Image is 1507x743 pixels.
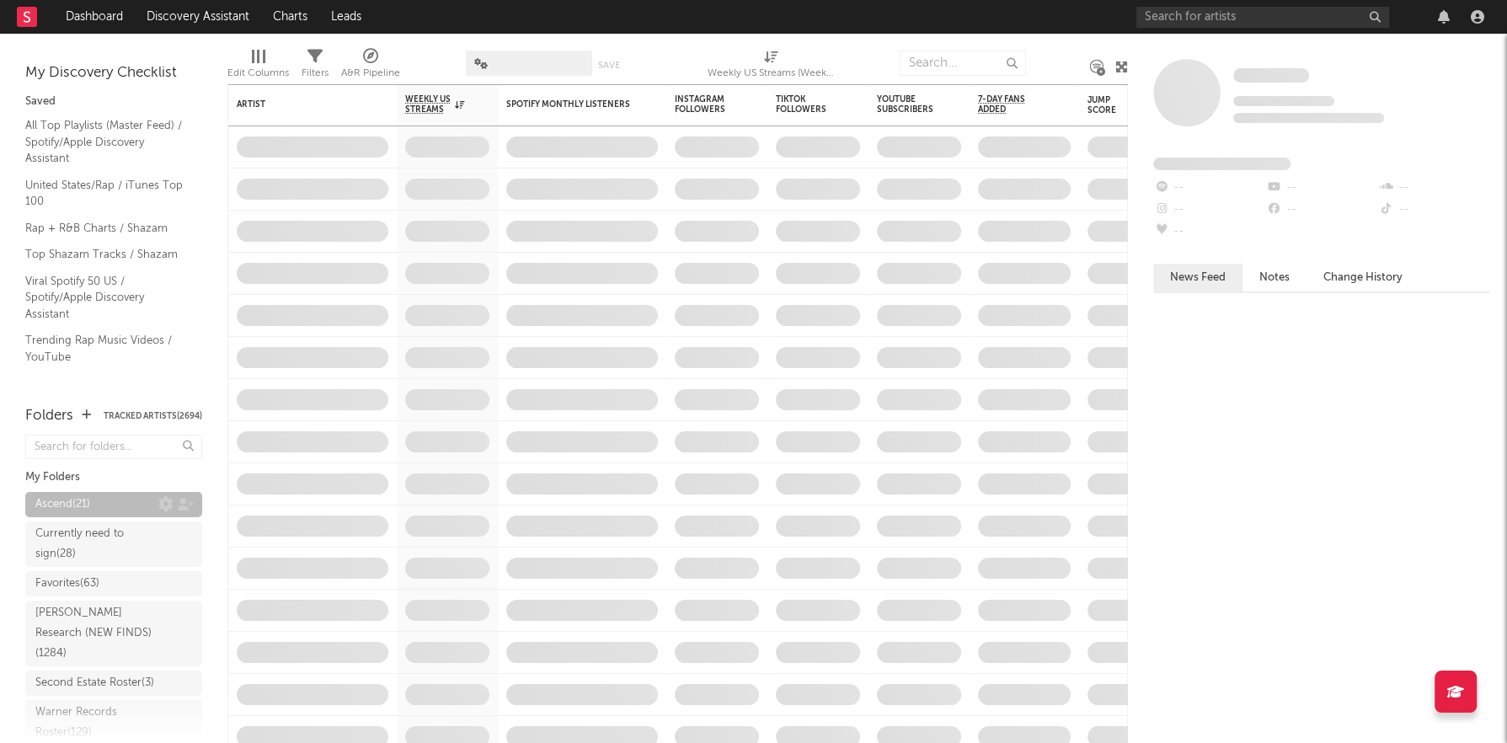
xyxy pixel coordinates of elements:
div: Currently need to sign ( 28 ) [35,524,154,564]
div: [PERSON_NAME] Research (NEW FINDS) ( 1284 ) [35,603,154,664]
div: A&R Pipeline [341,42,400,91]
div: Ascend ( 21 ) [35,494,90,515]
span: Tracking Since: [DATE] [1233,96,1334,106]
div: Edit Columns [227,63,289,83]
input: Search... [900,51,1026,76]
button: Notes [1242,264,1307,291]
div: -- [1153,199,1265,221]
button: News Feed [1153,264,1242,291]
input: Search for folders... [25,435,202,459]
a: Some Artist [1233,67,1309,84]
div: My Folders [25,468,202,488]
div: -- [1378,199,1490,221]
a: Currently need to sign(28) [25,521,202,567]
a: Trending Rap Music Videos / YouTube [25,331,185,366]
button: Save [598,61,620,70]
div: YouTube Subscribers [877,94,936,115]
button: Tracked Artists(2694) [104,412,202,420]
span: 0 fans last week [1233,113,1384,123]
div: Favorites ( 63 ) [35,574,99,594]
div: Warner Records Roster ( 129 ) [35,703,154,743]
div: My Discovery Checklist [25,63,202,83]
div: -- [1378,177,1490,199]
span: Some Artist [1233,68,1309,83]
div: Saved [25,92,202,112]
a: All Top Playlists (Master Feed) / Spotify/Apple Discovery Assistant [25,116,185,168]
a: Second Estate Roster(3) [25,671,202,696]
div: Folders [25,406,73,426]
div: Instagram Followers [675,94,734,115]
div: -- [1153,177,1265,199]
div: Filters [302,42,329,91]
div: -- [1265,177,1377,199]
a: Favorites(63) [25,571,202,596]
div: -- [1153,221,1265,243]
div: Artist [237,99,363,110]
div: Weekly US Streams (Weekly US Streams) [708,63,834,83]
div: -- [1265,199,1377,221]
input: Search for artists [1136,7,1389,28]
a: United States/Rap / iTunes Top 100 [25,176,185,211]
a: Rap + R&B Charts / Shazam [25,219,185,238]
div: Filters [302,63,329,83]
span: Fans Added by Platform [1153,158,1291,170]
div: Second Estate Roster ( 3 ) [35,673,154,693]
a: Top Shazam Tracks / Shazam [25,245,185,264]
button: Change History [1307,264,1419,291]
a: Ascend(21) [25,492,202,517]
span: Weekly US Streams [405,94,451,115]
div: Jump Score [1087,95,1130,115]
div: Weekly US Streams (Weekly US Streams) [708,42,834,91]
div: Spotify Monthly Listeners [506,99,633,110]
div: Edit Columns [227,42,289,91]
span: 7-Day Fans Added [978,94,1045,115]
div: TikTok Followers [776,94,835,115]
div: A&R Pipeline [341,63,400,83]
a: [PERSON_NAME] Research (NEW FINDS)(1284) [25,601,202,666]
a: Viral Spotify 50 US / Spotify/Apple Discovery Assistant [25,272,185,323]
